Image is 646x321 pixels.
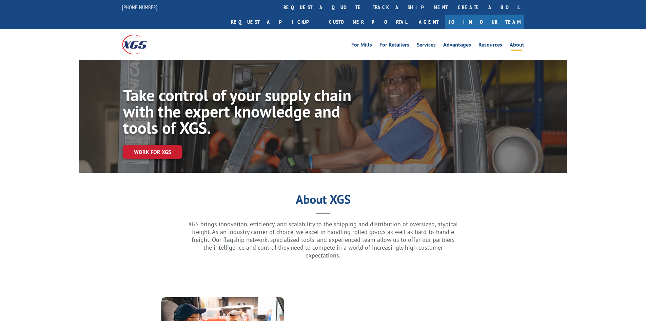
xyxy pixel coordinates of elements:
a: For Mills [351,42,372,50]
h1: About XGS [79,195,567,208]
a: Join Our Team [445,15,524,29]
h1: Take control of your supply chain with the expert knowledge and tools of XGS. [123,87,353,139]
a: Advantages [443,42,471,50]
a: Customer Portal [324,15,412,29]
a: Request a pickup [226,15,324,29]
a: For Retailers [379,42,409,50]
a: Work for XGS [123,145,182,159]
a: Resources [478,42,502,50]
a: [PHONE_NUMBER] [122,4,157,11]
p: XGS brings innovation, efficiency, and scalability to the shipping and distribution of oversized,... [188,220,459,259]
a: Services [417,42,436,50]
a: About [510,42,524,50]
a: Agent [412,15,445,29]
